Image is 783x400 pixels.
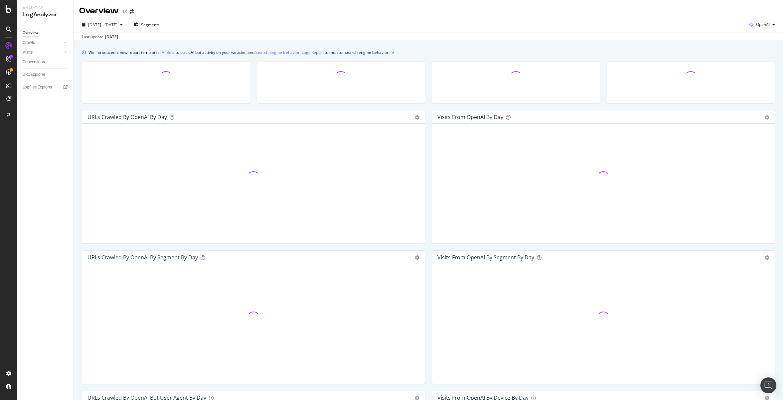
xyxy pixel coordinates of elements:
[82,34,118,40] div: Last update
[23,11,68,19] div: LogAnalyzer
[87,254,198,261] div: URLs Crawled by OpenAI By Segment By Day
[82,49,775,56] div: info banner
[23,59,69,66] a: Conversions
[415,255,419,260] div: gear
[255,49,324,56] a: Search Engine Behavior: Logs Report
[121,8,127,15] div: RS
[162,49,175,56] a: AI Bots
[437,254,534,261] div: Visits from OpenAI By Segment By Day
[23,84,52,91] div: Logfiles Explorer
[23,49,33,56] div: Visits
[391,48,396,57] button: close banner
[756,22,770,27] span: OpenAI
[437,114,503,120] div: Visits from OpenAI by day
[23,71,69,78] a: URL Explorer
[130,9,134,14] div: arrow-right-arrow-left
[765,255,769,260] div: gear
[23,30,69,37] a: Overview
[88,22,117,28] span: [DATE] - [DATE]
[88,49,390,56] div: We introduced 2 new report templates: to track AI bot activity on your website, and to monitor se...
[87,114,167,120] div: URLs Crawled by OpenAI by day
[79,5,119,17] div: Overview
[141,22,160,28] span: Segments
[105,34,118,40] div: [DATE]
[760,377,776,393] div: Open Intercom Messenger
[23,71,45,78] div: URL Explorer
[131,19,162,30] button: Segments
[23,84,69,91] a: Logfiles Explorer
[23,5,68,11] div: Analytics
[23,39,62,46] a: Crawls
[23,39,35,46] div: Crawls
[747,19,778,30] button: OpenAI
[23,59,45,66] div: Conversions
[23,30,39,37] div: Overview
[415,115,419,120] div: gear
[23,49,62,56] a: Visits
[765,115,769,120] div: gear
[79,19,125,30] button: [DATE] - [DATE]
